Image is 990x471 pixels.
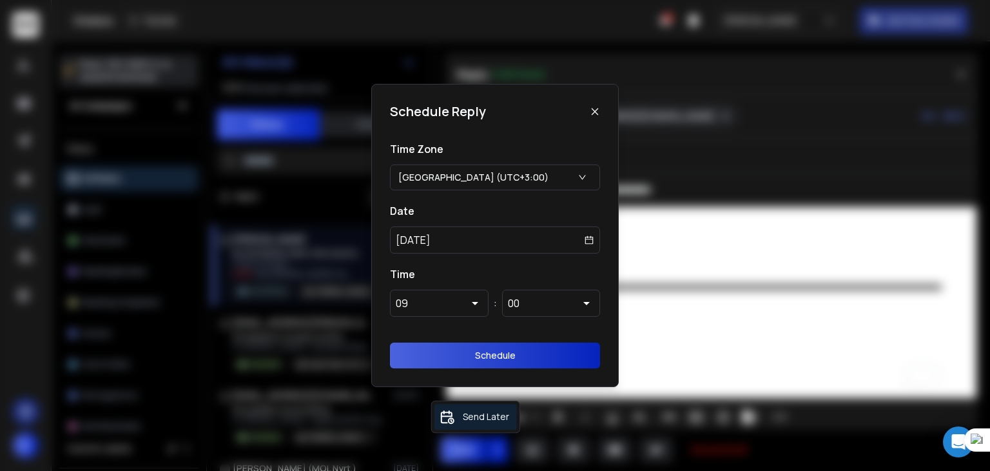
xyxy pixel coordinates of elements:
div: Open Intercom Messenger [943,426,974,457]
span: : [494,296,497,311]
div: 00 [508,296,519,311]
button: Schedule [390,343,600,368]
h1: Schedule Reply [390,103,486,121]
p: [GEOGRAPHIC_DATA] (UTC+3:00) [398,171,554,184]
h1: Date [390,203,600,219]
p: Send Later [463,410,509,423]
h1: Time [390,266,600,282]
h1: Time Zone [390,141,600,157]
